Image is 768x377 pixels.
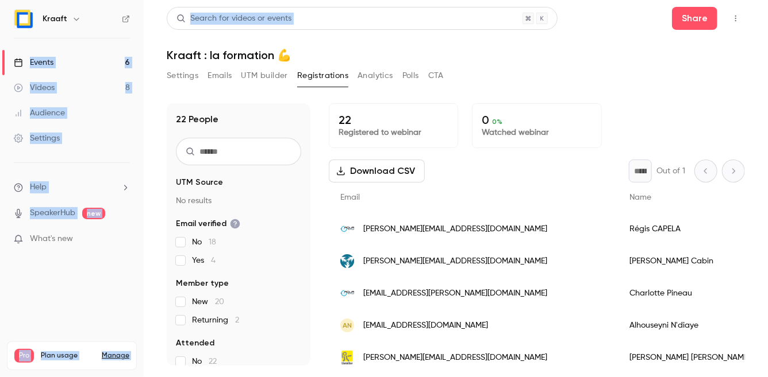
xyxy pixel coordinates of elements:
[209,238,216,246] span: 18
[618,245,762,277] div: [PERSON_NAME] Cabin
[176,177,223,188] span: UTM Source
[208,67,232,85] button: Emails
[192,255,216,266] span: Yes
[235,316,239,324] span: 2
[30,207,75,219] a: SpeakerHub
[14,349,34,363] span: Pro
[340,351,354,364] img: lhotellier.fr
[192,296,224,308] span: New
[618,341,762,374] div: [PERSON_NAME] [PERSON_NAME]
[339,113,448,127] p: 22
[402,67,419,85] button: Polls
[102,351,129,360] a: Manage
[176,337,214,349] span: Attended
[43,13,67,25] h6: Kraaft
[14,82,55,94] div: Videos
[176,13,291,25] div: Search for videos or events
[363,255,547,267] span: [PERSON_NAME][EMAIL_ADDRESS][DOMAIN_NAME]
[176,195,301,207] p: No results
[618,277,762,309] div: Charlotte Pineau
[618,309,762,341] div: Alhouseyni N'diaye
[339,127,448,138] p: Registered to webinar
[482,113,592,127] p: 0
[618,213,762,245] div: Régis CAPELA
[82,208,105,219] span: new
[241,67,288,85] button: UTM builder
[41,351,95,360] span: Plan usage
[340,254,354,268] img: hurecanalisations.fr
[14,133,60,144] div: Settings
[14,10,33,28] img: Kraaft
[629,193,651,201] span: Name
[14,181,130,193] li: help-dropdown-opener
[329,160,425,182] button: Download CSV
[167,48,745,62] h1: Kraaft : la formation 💪
[340,222,354,236] img: aquatechnique.fr
[14,57,53,68] div: Events
[209,357,217,366] span: 22
[116,234,130,244] iframe: Noticeable Trigger
[215,298,224,306] span: 20
[176,112,218,126] h1: 22 People
[363,287,547,300] span: [EMAIL_ADDRESS][PERSON_NAME][DOMAIN_NAME]
[297,67,348,85] button: Registrations
[428,67,444,85] button: CTA
[363,223,547,235] span: [PERSON_NAME][EMAIL_ADDRESS][DOMAIN_NAME]
[482,127,592,138] p: Watched webinar
[363,320,488,332] span: [EMAIL_ADDRESS][DOMAIN_NAME]
[340,193,360,201] span: Email
[30,181,47,193] span: Help
[30,233,73,245] span: What's new
[14,107,65,119] div: Audience
[656,165,685,177] p: Out of 1
[672,7,717,30] button: Share
[363,352,547,364] span: [PERSON_NAME][EMAIL_ADDRESS][DOMAIN_NAME]
[176,218,240,230] span: Email verified
[343,320,352,331] span: AN
[492,118,502,126] span: 0 %
[192,314,239,326] span: Returning
[211,256,216,265] span: 4
[340,286,354,300] img: aquatechnique.fr
[176,278,229,289] span: Member type
[358,67,393,85] button: Analytics
[192,236,216,248] span: No
[192,356,217,367] span: No
[167,67,198,85] button: Settings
